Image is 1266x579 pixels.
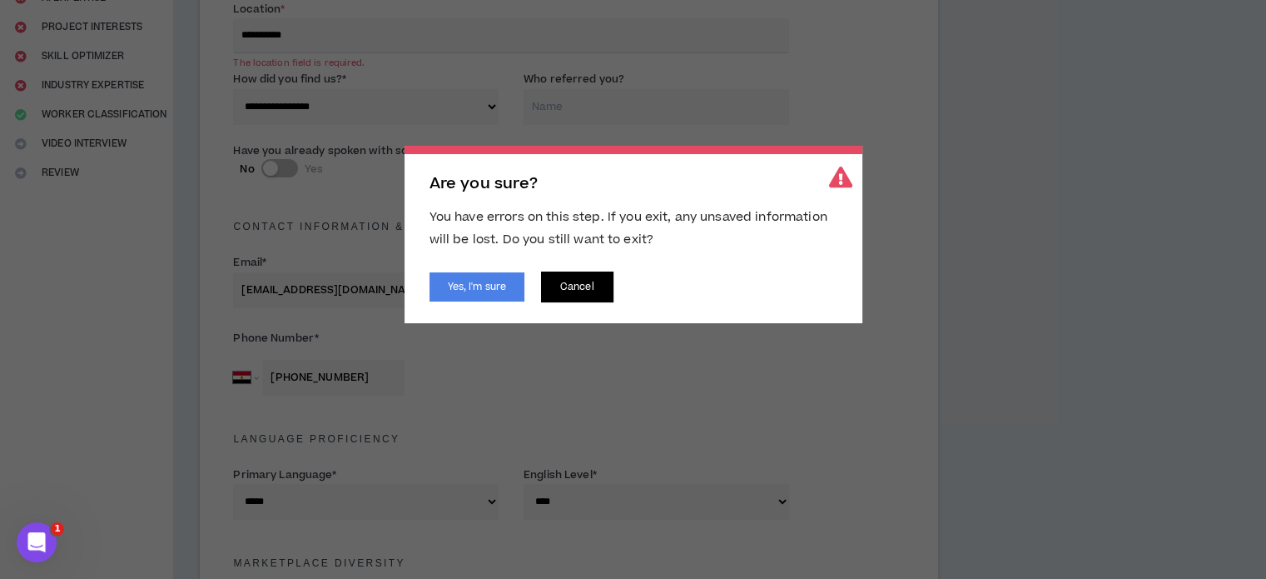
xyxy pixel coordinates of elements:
[17,522,57,562] iframe: Intercom live chat
[51,522,64,536] span: 1
[429,272,524,302] button: Yes, I'm sure
[429,208,827,248] span: You have errors on this step. If you exit, any unsaved information will be lost. Do you still wan...
[541,272,613,302] button: Cancel
[429,175,837,193] h2: Are you sure?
